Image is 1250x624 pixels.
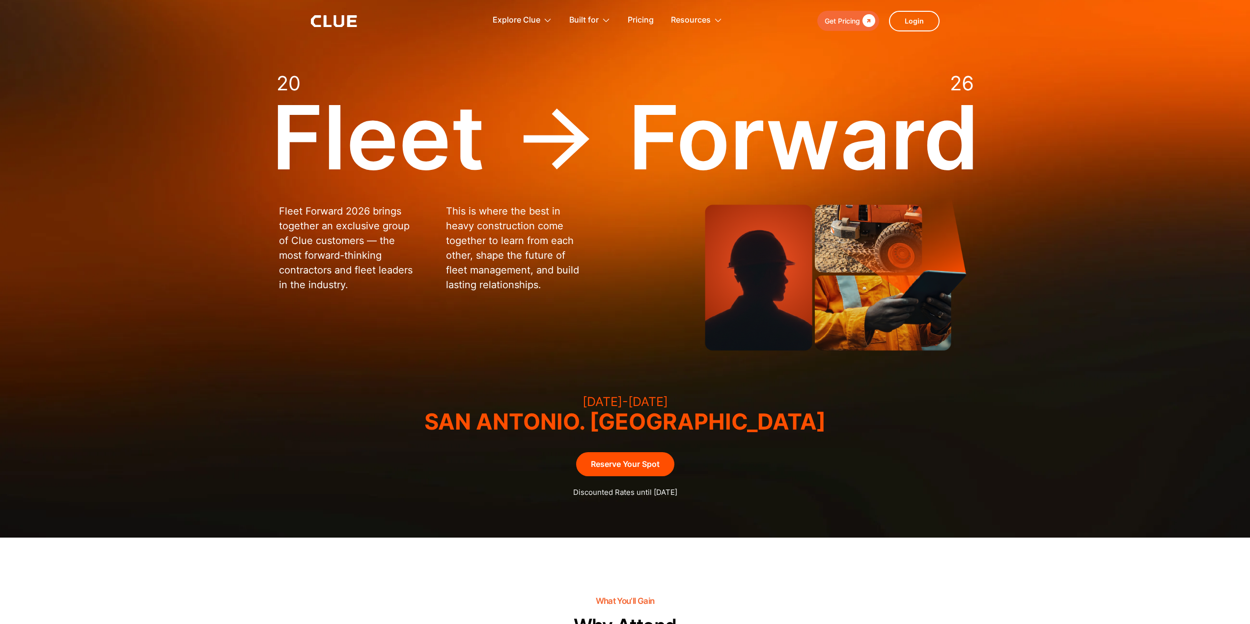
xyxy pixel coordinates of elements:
[569,5,611,36] div: Built for
[671,5,722,36] div: Resources
[569,5,599,36] div: Built for
[628,5,654,36] a: Pricing
[424,410,826,433] h3: SAN ANTONIO. [GEOGRAPHIC_DATA]
[860,15,875,27] div: 
[493,5,552,36] div: Explore Clue
[424,396,826,408] h3: [DATE]-[DATE]
[817,11,879,31] a: Get Pricing
[279,204,417,292] p: Fleet Forward 2026 brings together an exclusive group of Clue customers — the most forward-thinki...
[272,93,485,182] div: Fleet
[825,15,860,27] div: Get Pricing
[889,11,940,31] a: Login
[576,452,674,476] a: Reserve Your Spot
[950,74,974,93] div: 26
[493,5,540,36] div: Explore Clue
[573,486,677,498] p: Discounted Rates until [DATE]
[446,204,583,292] p: This is where the best in heavy construction come together to learn from each other, shape the fu...
[335,597,915,606] h2: What You’ll Gain
[277,74,301,93] div: 20
[628,93,979,182] div: Forward
[671,5,711,36] div: Resources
